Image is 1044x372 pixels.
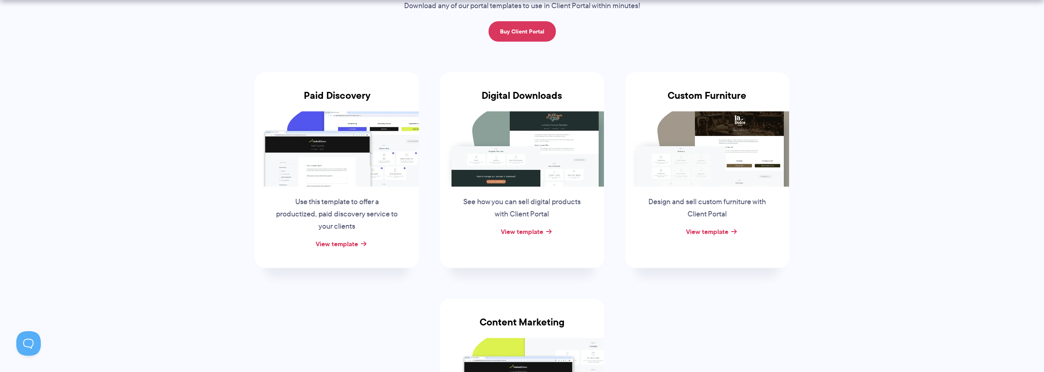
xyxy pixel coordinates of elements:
p: Use this template to offer a productized, paid discovery service to your clients [275,196,399,233]
p: Design and sell custom furniture with Client Portal [645,196,769,221]
a: Buy Client Portal [489,21,556,42]
h3: Content Marketing [440,316,604,338]
a: View template [501,227,543,236]
iframe: Toggle Customer Support [16,331,41,356]
h3: Custom Furniture [625,90,789,111]
h3: Paid Discovery [255,90,419,111]
a: View template [686,227,728,236]
h3: Digital Downloads [440,90,604,111]
a: View template [316,239,358,249]
p: See how you can sell digital products with Client Portal [460,196,584,221]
